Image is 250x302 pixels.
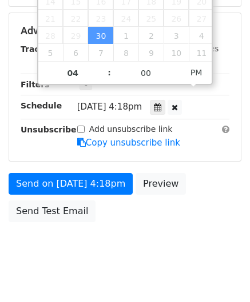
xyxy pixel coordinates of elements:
[21,80,50,89] strong: Filters
[38,27,64,44] span: September 28, 2025
[63,27,88,44] span: September 29, 2025
[113,27,138,44] span: October 1, 2025
[88,27,113,44] span: September 30, 2025
[111,62,181,84] input: Minute
[21,25,229,37] h5: Advanced
[189,10,214,27] span: September 27, 2025
[9,200,96,222] a: Send Test Email
[136,173,186,195] a: Preview
[189,44,214,61] span: October 11, 2025
[164,10,189,27] span: September 26, 2025
[108,61,111,84] span: :
[77,102,142,112] span: [DATE] 4:18pm
[38,62,108,84] input: Hour
[63,10,88,27] span: September 22, 2025
[21,125,77,134] strong: Unsubscribe
[88,10,113,27] span: September 23, 2025
[63,44,88,61] span: October 6, 2025
[138,44,164,61] span: October 9, 2025
[138,10,164,27] span: September 25, 2025
[138,27,164,44] span: October 2, 2025
[38,10,64,27] span: September 21, 2025
[21,101,62,110] strong: Schedule
[77,138,180,148] a: Copy unsubscribe link
[164,44,189,61] span: October 10, 2025
[89,123,173,135] label: Add unsubscribe link
[113,10,138,27] span: September 24, 2025
[181,61,212,84] span: Click to toggle
[38,44,64,61] span: October 5, 2025
[113,44,138,61] span: October 8, 2025
[21,45,59,54] strong: Tracking
[164,27,189,44] span: October 3, 2025
[88,44,113,61] span: October 7, 2025
[9,173,133,195] a: Send on [DATE] 4:18pm
[193,247,250,302] iframe: Chat Widget
[189,27,214,44] span: October 4, 2025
